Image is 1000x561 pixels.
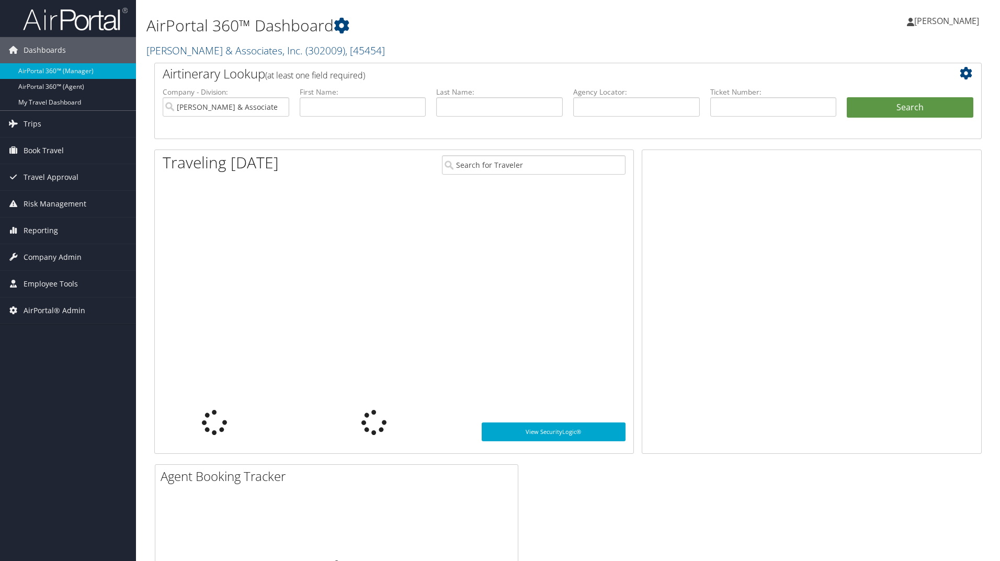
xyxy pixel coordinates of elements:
a: [PERSON_NAME] & Associates, Inc. [146,43,385,58]
span: Trips [24,111,41,137]
span: AirPortal® Admin [24,297,85,324]
span: Book Travel [24,138,64,164]
input: Search for Traveler [442,155,626,175]
label: Ticket Number: [710,87,837,97]
h2: Airtinerary Lookup [163,65,904,83]
span: [PERSON_NAME] [914,15,979,27]
a: [PERSON_NAME] [907,5,990,37]
a: View SecurityLogic® [482,422,626,441]
span: Dashboards [24,37,66,63]
button: Search [847,97,973,118]
span: Company Admin [24,244,82,270]
span: ( 302009 ) [305,43,345,58]
img: airportal-logo.png [23,7,128,31]
h1: AirPortal 360™ Dashboard [146,15,709,37]
span: Risk Management [24,191,86,217]
label: Agency Locator: [573,87,700,97]
label: Company - Division: [163,87,289,97]
h2: Agent Booking Tracker [161,467,518,485]
span: Reporting [24,217,58,244]
h1: Traveling [DATE] [163,152,279,174]
span: , [ 45454 ] [345,43,385,58]
span: Employee Tools [24,271,78,297]
label: Last Name: [436,87,563,97]
span: (at least one field required) [265,70,365,81]
span: Travel Approval [24,164,78,190]
label: First Name: [300,87,426,97]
